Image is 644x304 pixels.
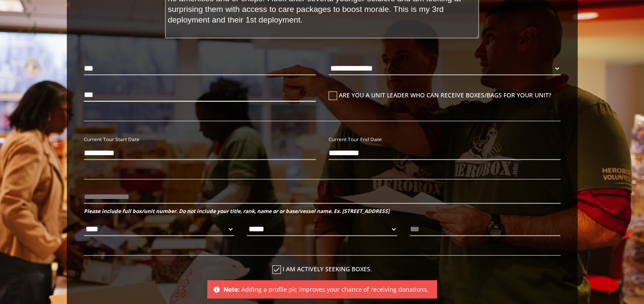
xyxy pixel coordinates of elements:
[241,285,429,293] span: Adding a profile pic improves your chance of receiving donations.
[84,136,140,142] small: Current Tour Start Date
[84,207,389,215] b: Please include full box/unit number. Do not include your title, rank, name or or base/vessel name...
[329,90,561,100] label: Are you a unit leader who can receive boxes/bags for your unit?
[329,136,382,142] small: Current Tour End Date
[84,264,561,274] label: I am actively seeking boxes.
[223,285,240,293] b: Note:
[272,265,281,274] i: check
